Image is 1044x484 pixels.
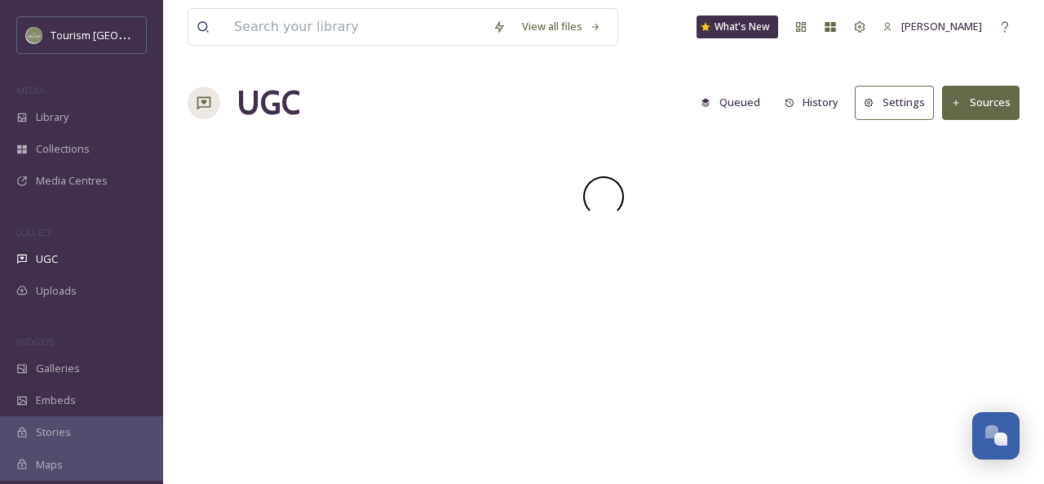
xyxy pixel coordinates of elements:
[237,78,300,127] a: UGC
[36,457,63,473] span: Maps
[942,86,1020,119] button: Sources
[36,393,76,408] span: Embeds
[874,11,990,42] a: [PERSON_NAME]
[36,283,77,299] span: Uploads
[36,424,71,440] span: Stories
[226,9,484,45] input: Search your library
[16,335,54,348] span: WIDGETS
[972,412,1020,460] button: Open Chat
[36,109,69,125] span: Library
[36,361,80,376] span: Galleries
[855,86,934,119] button: Settings
[16,226,51,238] span: COLLECT
[697,16,778,38] a: What's New
[855,86,942,119] a: Settings
[776,87,856,118] a: History
[692,87,776,118] a: Queued
[36,141,90,157] span: Collections
[26,27,42,43] img: Abbotsford_Snapsea.png
[36,173,108,189] span: Media Centres
[16,84,45,96] span: MEDIA
[776,87,847,118] button: History
[51,27,197,42] span: Tourism [GEOGRAPHIC_DATA]
[36,251,58,267] span: UGC
[692,87,768,118] button: Queued
[514,11,609,42] a: View all files
[901,19,982,33] span: [PERSON_NAME]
